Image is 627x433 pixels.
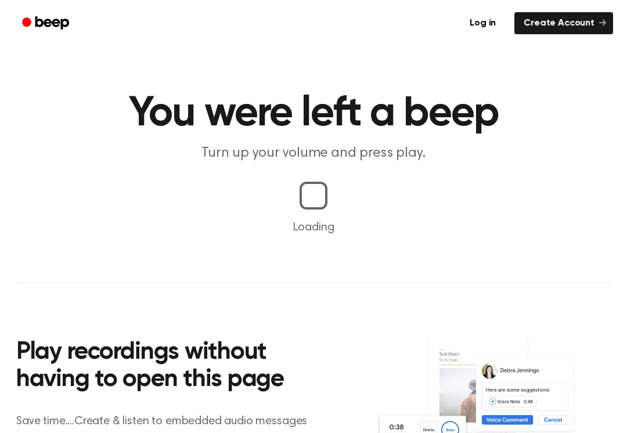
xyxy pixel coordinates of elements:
p: Loading [14,219,613,236]
a: Beep [14,12,80,35]
a: Log in [458,10,507,37]
p: Turn up your volume and press play. [91,144,536,163]
h2: Play recordings without having to open this page [16,339,329,394]
a: Create Account [514,12,613,34]
h1: You were left a beep [16,93,611,135]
